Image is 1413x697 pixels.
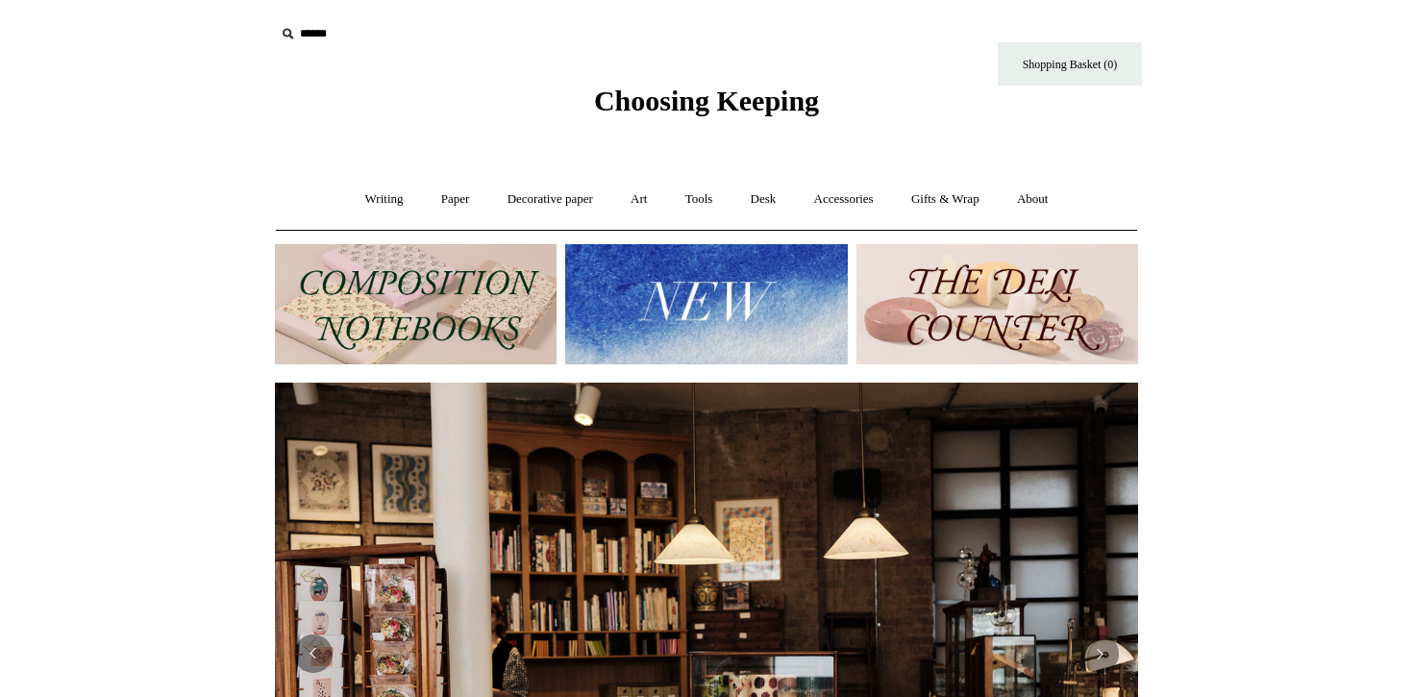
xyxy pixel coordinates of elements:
img: 202302 Composition ledgers.jpg__PID:69722ee6-fa44-49dd-a067-31375e5d54ec [275,244,557,364]
a: Gifts & Wrap [894,174,997,225]
a: Decorative paper [490,174,610,225]
a: Writing [348,174,421,225]
img: New.jpg__PID:f73bdf93-380a-4a35-bcfe-7823039498e1 [565,244,847,364]
a: Accessories [797,174,891,225]
a: About [1000,174,1066,225]
a: Desk [733,174,794,225]
a: Choosing Keeping [594,100,819,113]
button: Previous [294,635,333,673]
a: Shopping Basket (0) [998,42,1142,86]
a: Tools [668,174,731,225]
button: Next [1080,635,1119,673]
a: Art [613,174,664,225]
img: The Deli Counter [856,244,1138,364]
span: Choosing Keeping [594,85,819,116]
a: Paper [424,174,487,225]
